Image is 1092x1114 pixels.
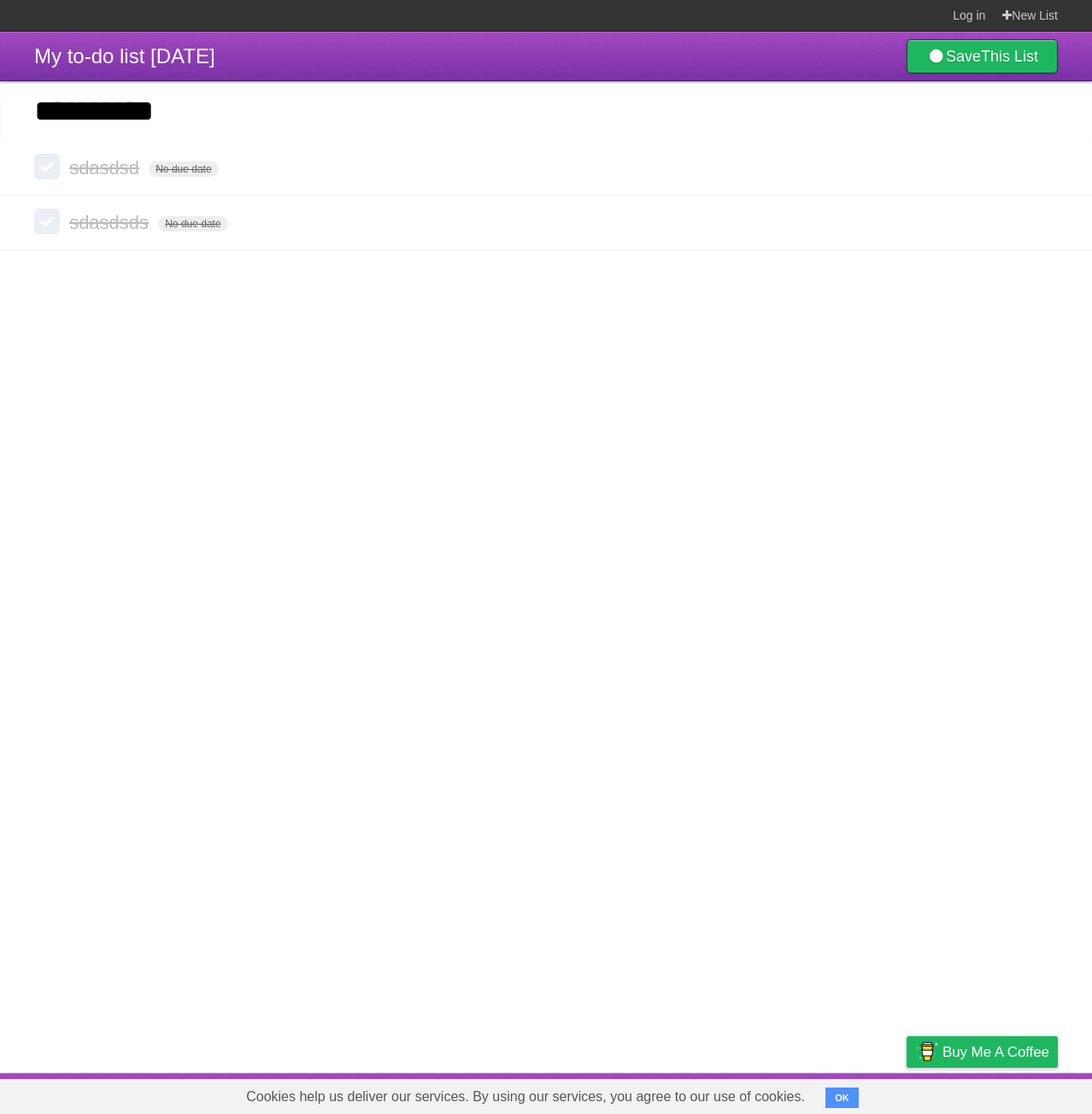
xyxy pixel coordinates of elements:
b: This List [981,48,1038,65]
span: No due date [149,161,218,177]
img: Buy me a coffee [915,1037,938,1066]
span: sdasdsd [69,157,144,179]
a: Suggest a feature [950,1077,1058,1110]
span: No due date [158,216,227,232]
span: Cookies help us deliver our services. By using our services, you agree to our use of cookies. [229,1080,822,1114]
a: SaveThis List [907,39,1058,73]
span: My to-do list [DATE] [34,44,215,67]
a: Buy me a coffee [907,1036,1058,1068]
button: OK [825,1088,859,1108]
label: Done [34,208,60,234]
a: Terms [826,1077,864,1110]
span: Buy me a coffee [942,1037,1049,1067]
a: About [679,1077,715,1110]
label: Done [34,154,60,179]
a: Developers [736,1077,805,1110]
a: Privacy [884,1077,929,1110]
span: sdasdsds [69,212,153,233]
